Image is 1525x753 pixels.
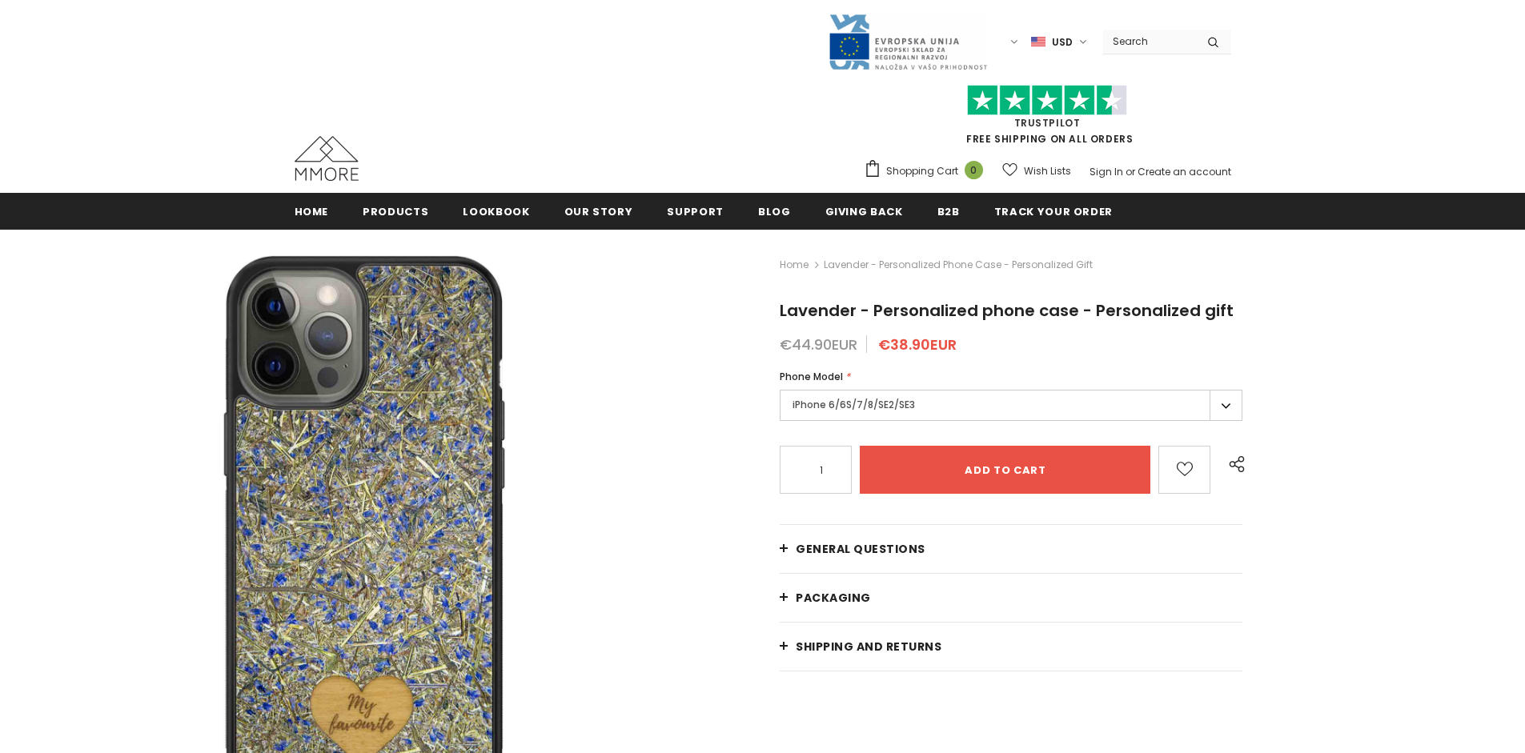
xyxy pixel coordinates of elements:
[463,193,529,229] a: Lookbook
[828,34,988,48] a: Javni Razpis
[878,334,957,354] span: €38.90EUR
[1090,165,1123,178] a: Sign In
[796,590,871,606] span: PACKAGING
[1103,30,1195,53] input: Search Site
[864,92,1231,146] span: FREE SHIPPING ON ALL ORDERS
[780,525,1242,573] a: General Questions
[796,639,941,655] span: Shipping and returns
[1002,157,1071,185] a: Wish Lists
[780,334,857,354] span: €44.90EUR
[780,255,809,274] a: Home
[886,163,958,179] span: Shopping Cart
[295,204,329,219] span: Home
[295,136,359,181] img: MMORE Cases
[1052,34,1073,50] span: USD
[780,299,1234,322] span: Lavender - Personalized phone case - Personalized gift
[828,13,988,71] img: Javni Razpis
[937,204,960,219] span: B2B
[667,193,724,229] a: support
[758,204,791,219] span: Blog
[363,193,428,229] a: Products
[1014,116,1081,130] a: Trustpilot
[780,623,1242,671] a: Shipping and returns
[796,541,925,557] span: General Questions
[780,370,843,383] span: Phone Model
[780,574,1242,622] a: PACKAGING
[860,446,1150,494] input: Add to cart
[967,85,1127,116] img: Trust Pilot Stars
[1024,163,1071,179] span: Wish Lists
[937,193,960,229] a: B2B
[463,204,529,219] span: Lookbook
[825,193,903,229] a: Giving back
[994,204,1113,219] span: Track your order
[780,390,1242,421] label: iPhone 6/6S/7/8/SE2/SE3
[825,204,903,219] span: Giving back
[564,193,633,229] a: Our Story
[864,159,991,183] a: Shopping Cart 0
[1138,165,1231,178] a: Create an account
[667,204,724,219] span: support
[1031,35,1045,49] img: USD
[564,204,633,219] span: Our Story
[758,193,791,229] a: Blog
[824,255,1093,274] span: Lavender - Personalized phone case - Personalized gift
[1126,165,1135,178] span: or
[295,193,329,229] a: Home
[965,161,983,179] span: 0
[994,193,1113,229] a: Track your order
[363,204,428,219] span: Products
